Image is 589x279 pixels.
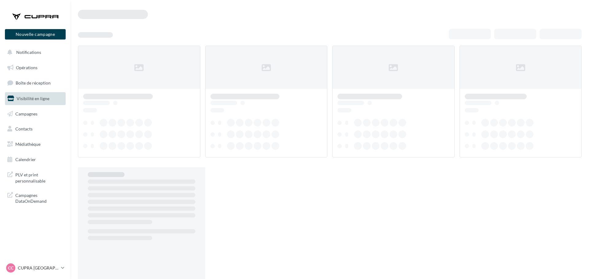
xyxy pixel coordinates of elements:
[4,92,67,105] a: Visibilité en ligne
[4,107,67,120] a: Campagnes
[4,153,67,166] a: Calendrier
[17,96,49,101] span: Visibilité en ligne
[4,138,67,151] a: Médiathèque
[4,123,67,135] a: Contacts
[4,46,64,59] button: Notifications
[4,168,67,186] a: PLV et print personnalisable
[4,76,67,89] a: Boîte de réception
[15,111,37,116] span: Campagnes
[15,191,63,204] span: Campagnes DataOnDemand
[18,265,59,271] p: CUPRA [GEOGRAPHIC_DATA]
[15,126,33,131] span: Contacts
[15,157,36,162] span: Calendrier
[15,141,40,147] span: Médiathèque
[4,189,67,207] a: Campagnes DataOnDemand
[4,61,67,74] a: Opérations
[16,50,41,55] span: Notifications
[5,262,66,274] a: CC CUPRA [GEOGRAPHIC_DATA]
[15,171,63,184] span: PLV et print personnalisable
[5,29,66,40] button: Nouvelle campagne
[16,65,37,70] span: Opérations
[16,80,51,85] span: Boîte de réception
[8,265,13,271] span: CC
